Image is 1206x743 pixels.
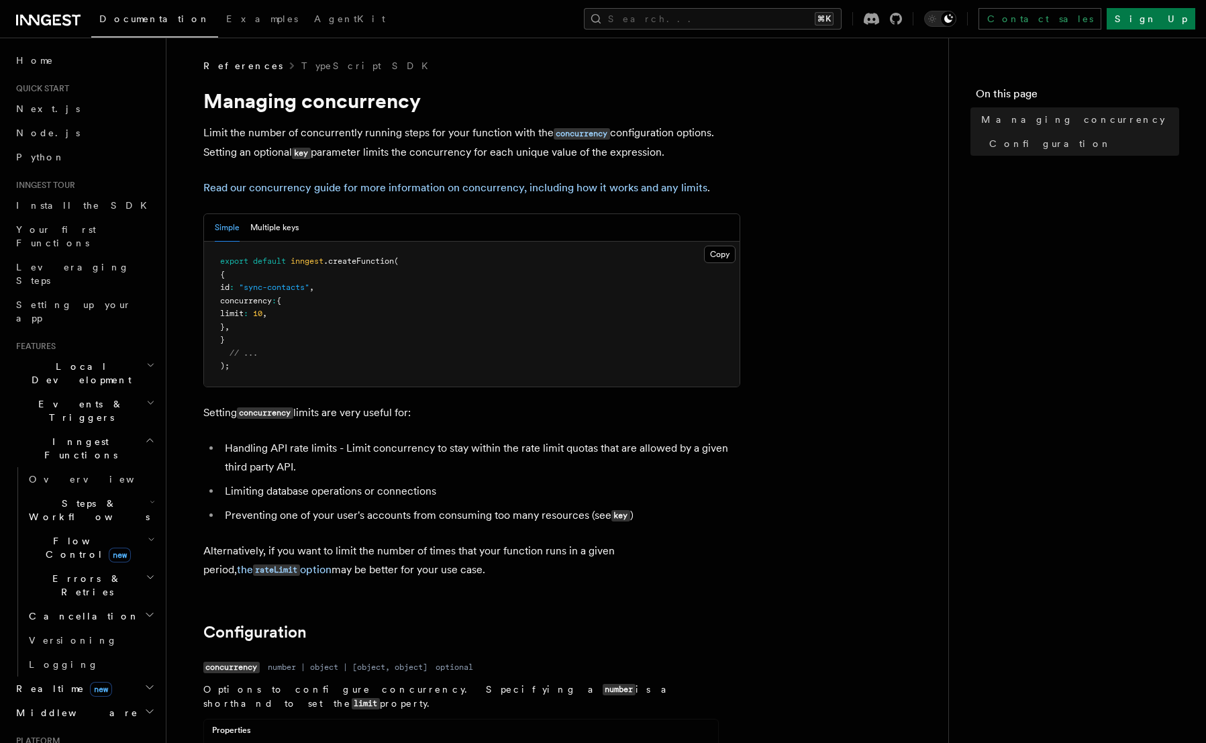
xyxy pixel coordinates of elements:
button: Copy [704,246,736,263]
span: Versioning [29,635,117,646]
span: Python [16,152,65,162]
span: Setting up your app [16,299,132,324]
span: { [277,296,281,305]
a: Home [11,48,158,72]
span: Realtime [11,682,112,695]
h1: Managing concurrency [203,89,740,113]
span: } [220,335,225,344]
a: Node.js [11,121,158,145]
code: number [603,684,636,695]
button: Steps & Workflows [23,491,158,529]
code: key [611,510,630,522]
a: concurrency [554,126,610,139]
span: "sync-contacts" [239,283,309,292]
span: Overview [29,474,167,485]
span: Steps & Workflows [23,497,150,524]
span: new [90,682,112,697]
a: Contact sales [978,8,1101,30]
a: Next.js [11,97,158,121]
a: TypeScript SDK [301,59,436,72]
dd: optional [436,662,473,673]
li: Limiting database operations or connections [221,482,740,501]
span: default [253,256,286,266]
span: Errors & Retries [23,572,146,599]
span: : [244,309,248,318]
span: Quick start [11,83,69,94]
code: rateLimit [253,564,300,576]
p: Alternatively, if you want to limit the number of times that your function runs in a given period... [203,542,740,580]
dd: number | object | [object, object] [268,662,428,673]
span: Next.js [16,103,80,114]
span: , [225,322,230,332]
span: inngest [291,256,323,266]
div: Inngest Functions [11,467,158,677]
span: Home [16,54,54,67]
button: Multiple keys [250,214,299,242]
span: .createFunction [323,256,394,266]
button: Flow Controlnew [23,529,158,566]
p: . [203,179,740,197]
a: Install the SDK [11,193,158,217]
span: Events & Triggers [11,397,146,424]
li: Preventing one of your user's accounts from consuming too many resources (see ) [221,506,740,526]
span: Examples [226,13,298,24]
a: Overview [23,467,158,491]
span: concurrency [220,296,272,305]
span: } [220,322,225,332]
span: Node.js [16,128,80,138]
span: Inngest Functions [11,435,145,462]
span: : [272,296,277,305]
span: Leveraging Steps [16,262,130,286]
code: concurrency [237,407,293,419]
a: Versioning [23,628,158,652]
a: Logging [23,652,158,677]
a: therateLimitoption [237,563,332,576]
span: ); [220,361,230,370]
button: Realtimenew [11,677,158,701]
span: Features [11,341,56,352]
span: Inngest tour [11,180,75,191]
span: Your first Functions [16,224,96,248]
span: Local Development [11,360,146,387]
p: Limit the number of concurrently running steps for your function with the configuration options. ... [203,123,740,162]
a: Leveraging Steps [11,255,158,293]
span: , [262,309,267,318]
span: : [230,283,234,292]
button: Local Development [11,354,158,392]
a: Configuration [203,623,307,642]
h4: On this page [976,86,1179,107]
span: References [203,59,283,72]
button: Errors & Retries [23,566,158,604]
code: key [292,148,311,159]
a: Python [11,145,158,169]
span: 10 [253,309,262,318]
button: Middleware [11,701,158,725]
span: Logging [29,659,99,670]
a: Managing concurrency [976,107,1179,132]
span: Cancellation [23,609,140,623]
span: Install the SDK [16,200,155,211]
span: id [220,283,230,292]
button: Simple [215,214,240,242]
code: concurrency [203,662,260,673]
button: Cancellation [23,604,158,628]
span: // ... [230,348,258,358]
span: Configuration [989,137,1111,150]
a: AgentKit [306,4,393,36]
code: concurrency [554,128,610,140]
span: AgentKit [314,13,385,24]
span: Documentation [99,13,210,24]
button: Events & Triggers [11,392,158,430]
a: Configuration [984,132,1179,156]
li: Handling API rate limits - Limit concurrency to stay within the rate limit quotas that are allowe... [221,439,740,477]
span: ( [394,256,399,266]
span: { [220,270,225,279]
span: , [309,283,314,292]
span: limit [220,309,244,318]
kbd: ⌘K [815,12,834,26]
button: Toggle dark mode [924,11,956,27]
button: Search...⌘K [584,8,842,30]
code: limit [352,698,380,709]
a: Documentation [91,4,218,38]
a: Setting up your app [11,293,158,330]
